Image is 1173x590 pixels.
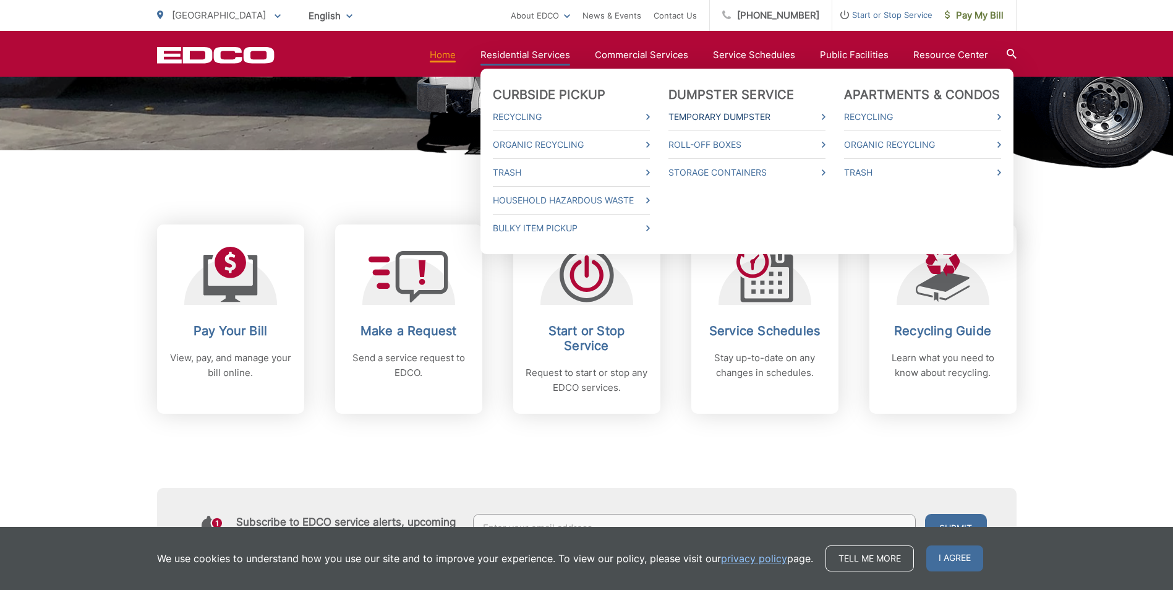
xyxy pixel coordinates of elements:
a: EDCD logo. Return to the homepage. [157,46,275,64]
a: Public Facilities [820,48,889,62]
a: Trash [844,165,1001,180]
h2: Service Schedules [704,323,826,338]
a: Apartments & Condos [844,87,1000,102]
h2: Start or Stop Service [526,323,648,353]
a: Organic Recycling [493,137,650,152]
a: Resource Center [913,48,988,62]
a: Organic Recycling [844,137,1001,152]
a: Curbside Pickup [493,87,606,102]
a: Tell me more [825,545,914,571]
button: Submit [925,514,987,542]
a: Commercial Services [595,48,688,62]
a: Contact Us [654,8,697,23]
a: Household Hazardous Waste [493,193,650,208]
a: Recycling [844,109,1001,124]
input: Enter your email address... [473,514,916,542]
p: Send a service request to EDCO. [348,351,470,380]
a: Service Schedules Stay up-to-date on any changes in schedules. [691,224,838,414]
a: Make a Request Send a service request to EDCO. [335,224,482,414]
a: News & Events [582,8,641,23]
p: Request to start or stop any EDCO services. [526,366,648,395]
a: Roll-Off Boxes [668,137,825,152]
h2: Make a Request [348,323,470,338]
a: Temporary Dumpster [668,109,825,124]
h2: Pay Your Bill [169,323,292,338]
p: View, pay, and manage your bill online. [169,351,292,380]
span: [GEOGRAPHIC_DATA] [172,9,266,21]
h4: Subscribe to EDCO service alerts, upcoming events & environmental news: [236,516,461,541]
span: Pay My Bill [945,8,1004,23]
span: I agree [926,545,983,571]
a: Service Schedules [713,48,795,62]
a: privacy policy [721,551,787,566]
p: We use cookies to understand how you use our site and to improve your experience. To view our pol... [157,551,813,566]
a: Home [430,48,456,62]
a: Residential Services [480,48,570,62]
a: Recycling [493,109,650,124]
a: Recycling Guide Learn what you need to know about recycling. [869,224,1017,414]
a: Trash [493,165,650,180]
h2: Recycling Guide [882,323,1004,338]
a: Pay Your Bill View, pay, and manage your bill online. [157,224,304,414]
a: About EDCO [511,8,570,23]
a: Dumpster Service [668,87,795,102]
span: English [299,5,362,27]
p: Stay up-to-date on any changes in schedules. [704,351,826,380]
a: Bulky Item Pickup [493,221,650,236]
p: Learn what you need to know about recycling. [882,351,1004,380]
a: Storage Containers [668,165,825,180]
